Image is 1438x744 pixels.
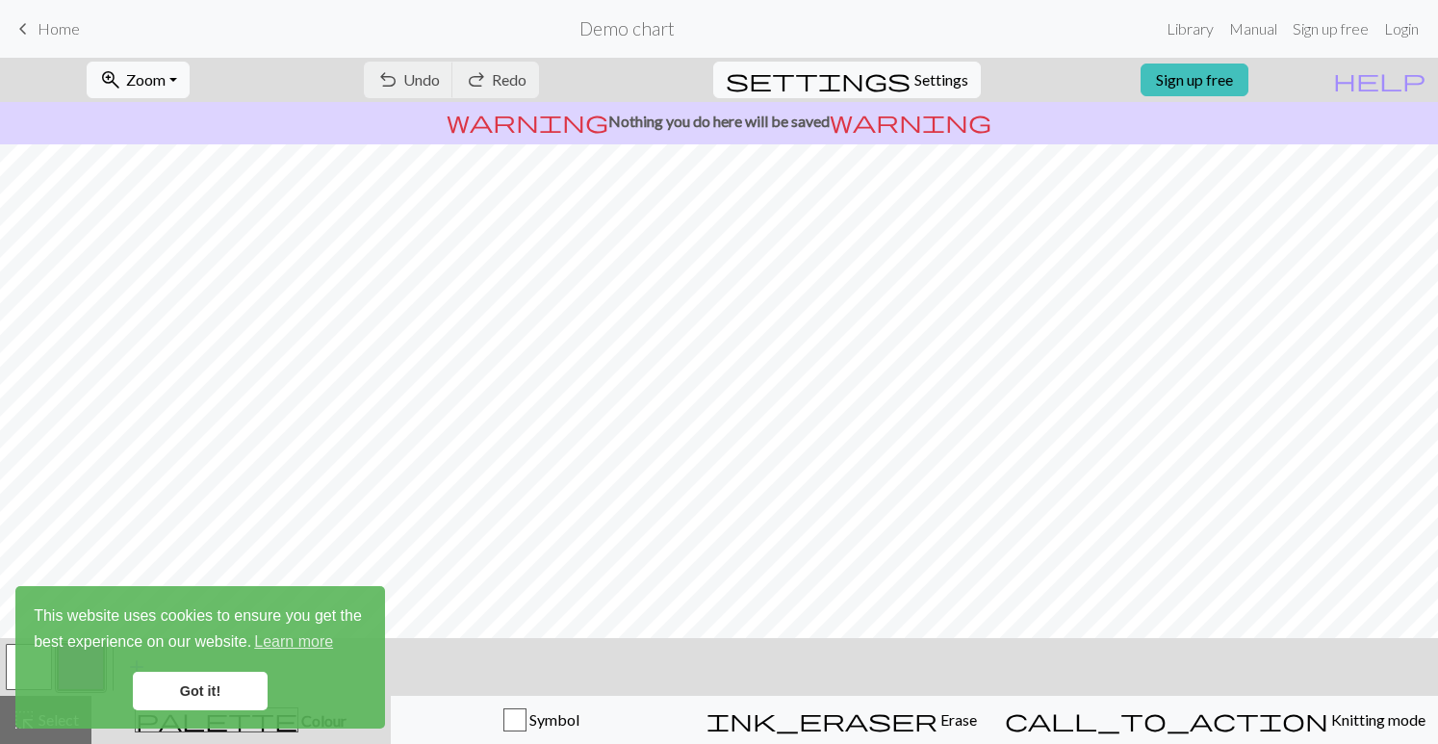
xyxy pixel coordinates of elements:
span: zoom_in [99,66,122,93]
i: Settings [726,68,911,91]
a: Home [12,13,80,45]
a: Sign up free [1285,10,1376,48]
span: ink_eraser [706,706,937,733]
div: cookieconsent [15,586,385,729]
a: Login [1376,10,1426,48]
a: Manual [1221,10,1285,48]
span: Zoom [126,70,166,89]
h2: Demo chart [579,17,675,39]
button: SettingsSettings [713,62,981,98]
span: Home [38,19,80,38]
span: call_to_action [1005,706,1328,733]
span: highlight_alt [13,706,36,733]
button: Symbol [391,696,692,744]
span: help [1333,66,1425,93]
span: Symbol [526,710,579,729]
button: Erase [691,696,992,744]
span: Erase [937,710,977,729]
button: Zoom [87,62,190,98]
span: settings [726,66,911,93]
a: Sign up free [1141,64,1248,96]
span: Settings [914,68,968,91]
a: Library [1159,10,1221,48]
span: This website uses cookies to ensure you get the best experience on our website. [34,604,367,656]
span: warning [830,108,991,135]
span: Knitting mode [1328,710,1425,729]
a: learn more about cookies [251,628,336,656]
span: keyboard_arrow_left [12,15,35,42]
span: warning [447,108,608,135]
p: Nothing you do here will be saved [8,110,1430,133]
a: dismiss cookie message [133,672,268,710]
button: Knitting mode [992,696,1438,744]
